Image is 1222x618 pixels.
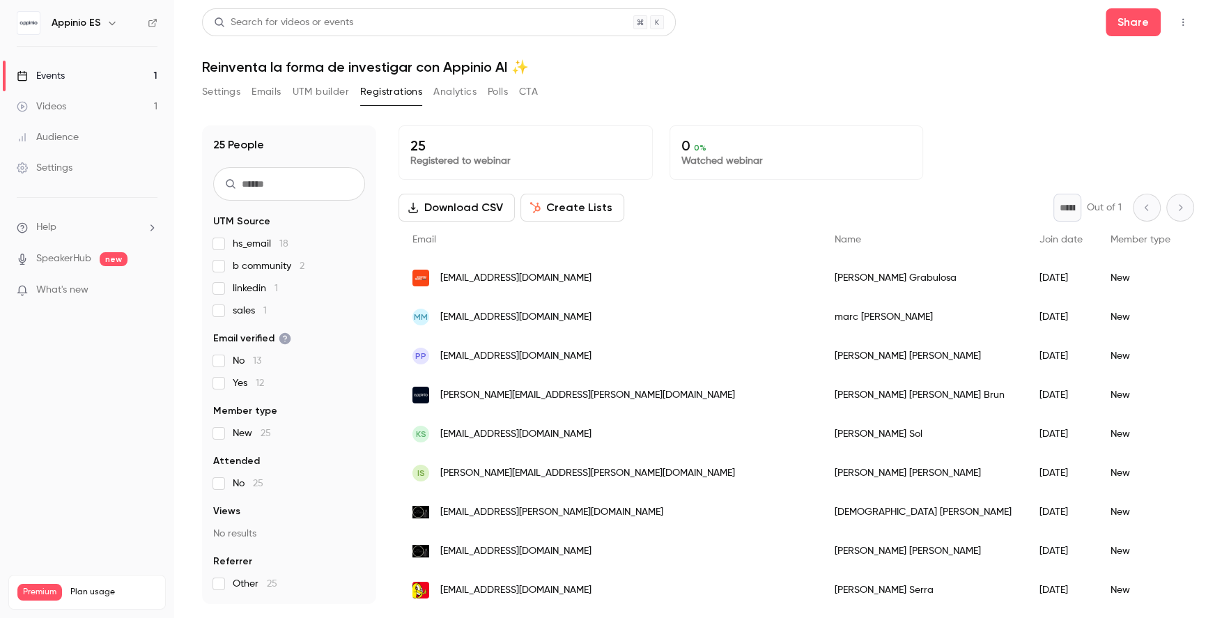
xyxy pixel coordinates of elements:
[17,100,66,114] div: Videos
[1026,532,1097,571] div: [DATE]
[415,350,426,362] span: PP
[213,404,277,418] span: Member type
[70,587,157,598] span: Plan usage
[253,479,263,488] span: 25
[1097,454,1184,493] div: New
[253,356,261,366] span: 13
[213,215,270,229] span: UTM Source
[414,311,428,323] span: mm
[417,467,425,479] span: IS
[821,454,1026,493] div: [PERSON_NAME] [PERSON_NAME]
[233,426,271,440] span: New
[694,143,706,153] span: 0 %
[279,239,288,249] span: 18
[213,555,252,569] span: Referrer
[488,81,508,103] button: Polls
[440,505,663,520] span: [EMAIL_ADDRESS][PERSON_NAME][DOMAIN_NAME]
[412,387,429,403] img: appinio.com
[412,504,429,520] img: natura.net
[100,252,127,266] span: new
[1026,454,1097,493] div: [DATE]
[412,543,429,559] img: natura.net
[17,130,79,144] div: Audience
[440,427,591,442] span: [EMAIL_ADDRESS][DOMAIN_NAME]
[233,259,304,273] span: b community
[440,310,591,325] span: [EMAIL_ADDRESS][DOMAIN_NAME]
[1039,235,1083,245] span: Join date
[1026,376,1097,415] div: [DATE]
[214,15,353,30] div: Search for videos or events
[821,298,1026,337] div: marc [PERSON_NAME]
[360,81,422,103] button: Registrations
[1087,201,1122,215] p: Out of 1
[233,577,277,591] span: Other
[1026,415,1097,454] div: [DATE]
[410,154,641,168] p: Registered to webinar
[233,477,263,490] span: No
[821,337,1026,376] div: [PERSON_NAME] [PERSON_NAME]
[416,428,426,440] span: KS
[17,69,65,83] div: Events
[1026,571,1097,610] div: [DATE]
[1026,493,1097,532] div: [DATE]
[440,349,591,364] span: [EMAIL_ADDRESS][DOMAIN_NAME]
[1097,532,1184,571] div: New
[440,388,735,403] span: [PERSON_NAME][EMAIL_ADDRESS][PERSON_NAME][DOMAIN_NAME]
[440,544,591,559] span: [EMAIL_ADDRESS][DOMAIN_NAME]
[213,137,264,153] h1: 25 People
[233,237,288,251] span: hs_email
[213,504,240,518] span: Views
[233,354,261,368] span: No
[293,81,349,103] button: UTM builder
[821,415,1026,454] div: [PERSON_NAME] Sol
[252,81,281,103] button: Emails
[1026,258,1097,298] div: [DATE]
[36,220,56,235] span: Help
[52,16,101,30] h6: Appinio ES
[1106,8,1161,36] button: Share
[233,304,267,318] span: sales
[399,194,515,222] button: Download CSV
[412,235,436,245] span: Email
[256,378,264,388] span: 12
[681,137,912,154] p: 0
[213,454,260,468] span: Attended
[520,194,624,222] button: Create Lists
[835,235,861,245] span: Name
[261,428,271,438] span: 25
[1097,337,1184,376] div: New
[821,376,1026,415] div: [PERSON_NAME] [PERSON_NAME] Brun
[233,281,278,295] span: linkedin
[440,466,735,481] span: [PERSON_NAME][EMAIL_ADDRESS][PERSON_NAME][DOMAIN_NAME]
[17,220,157,235] li: help-dropdown-opener
[300,261,304,271] span: 2
[1026,298,1097,337] div: [DATE]
[17,584,62,601] span: Premium
[519,81,538,103] button: CTA
[213,527,365,541] p: No results
[202,81,240,103] button: Settings
[821,493,1026,532] div: [DEMOGRAPHIC_DATA] [PERSON_NAME]
[410,137,641,154] p: 25
[821,571,1026,610] div: [PERSON_NAME] Serra
[681,154,912,168] p: Watched webinar
[433,81,477,103] button: Analytics
[213,332,291,346] span: Email verified
[36,283,88,298] span: What's new
[267,579,277,589] span: 25
[821,532,1026,571] div: [PERSON_NAME] [PERSON_NAME]
[1111,235,1170,245] span: Member type
[1097,258,1184,298] div: New
[17,161,72,175] div: Settings
[440,583,591,598] span: [EMAIL_ADDRESS][DOMAIN_NAME]
[213,215,365,591] section: facet-groups
[1026,337,1097,376] div: [DATE]
[440,271,591,286] span: [EMAIL_ADDRESS][DOMAIN_NAME]
[412,582,429,598] img: grefusa.com
[1097,298,1184,337] div: New
[36,252,91,266] a: SpeakerHub
[263,306,267,316] span: 1
[821,258,1026,298] div: [PERSON_NAME] Grabulosa
[233,376,264,390] span: Yes
[412,270,429,286] img: energy-tools.net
